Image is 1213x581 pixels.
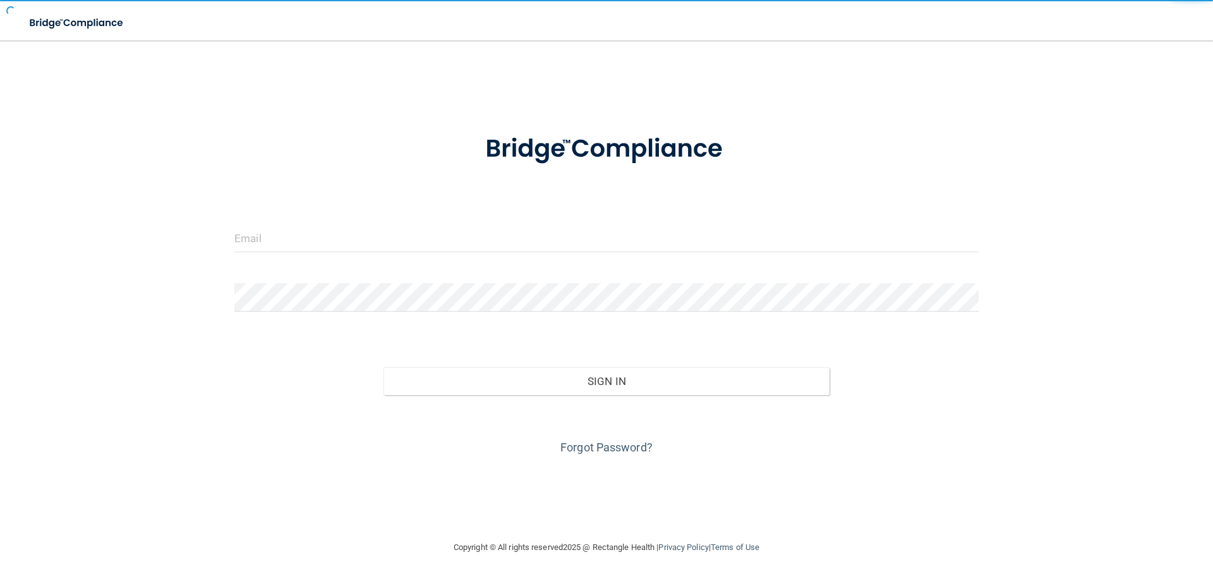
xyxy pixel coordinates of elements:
div: Copyright © All rights reserved 2025 @ Rectangle Health | | [376,527,837,568]
input: Email [234,224,979,252]
button: Sign In [383,367,830,395]
a: Terms of Use [711,542,759,552]
a: Privacy Policy [658,542,708,552]
img: bridge_compliance_login_screen.278c3ca4.svg [19,10,135,36]
img: bridge_compliance_login_screen.278c3ca4.svg [459,116,754,182]
a: Forgot Password? [560,441,653,454]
